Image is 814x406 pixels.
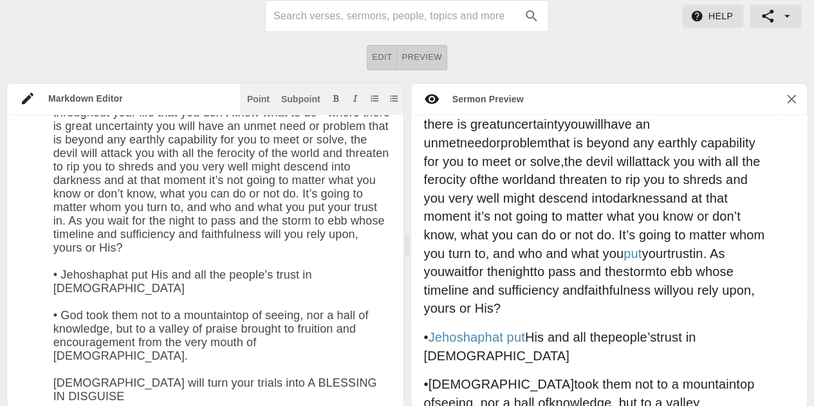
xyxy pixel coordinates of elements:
[517,2,546,30] button: search
[279,92,323,105] button: Subpoint
[424,330,696,363] span: trust in [DEMOGRAPHIC_DATA]
[429,330,503,344] span: Jehoshaphat
[424,78,766,318] p: my , you’re going to have times throughout that you don’t know what to do - where there is great ...
[683,5,743,28] button: Help
[397,45,447,70] button: Preview
[624,246,642,261] span: put
[281,95,320,104] div: Subpoint
[35,92,241,105] div: Markdown Editor
[501,136,548,150] span: problem
[693,8,733,24] span: Help
[402,50,442,65] span: Preview
[387,92,400,105] button: Add unordered list
[616,154,634,169] span: will
[586,117,604,131] span: will
[372,50,392,65] span: Edit
[367,45,447,70] div: text alignment
[667,246,693,261] span: trust
[654,283,672,297] span: will
[368,92,381,105] button: Add ordered list
[623,264,656,279] span: storm
[507,330,525,344] span: put
[329,92,342,105] button: Add bold text
[247,95,270,104] div: Point
[439,93,524,106] div: Sermon Preview
[424,328,766,365] p: • His and all the ’s
[584,283,651,297] span: faithfulness
[608,330,647,344] span: people
[445,264,468,279] span: wait
[349,92,362,105] button: Add italic text
[273,6,517,26] input: Search sermons
[367,45,397,70] button: Edit
[429,377,574,391] span: [DEMOGRAPHIC_DATA]
[505,264,533,279] span: night
[460,136,489,150] span: need
[500,117,564,131] span: uncertainty
[613,191,665,205] span: darkness
[750,342,799,391] iframe: Drift Widget Chat Controller
[481,172,534,187] span: the world
[245,92,272,105] button: Insert point
[564,154,613,169] span: the devil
